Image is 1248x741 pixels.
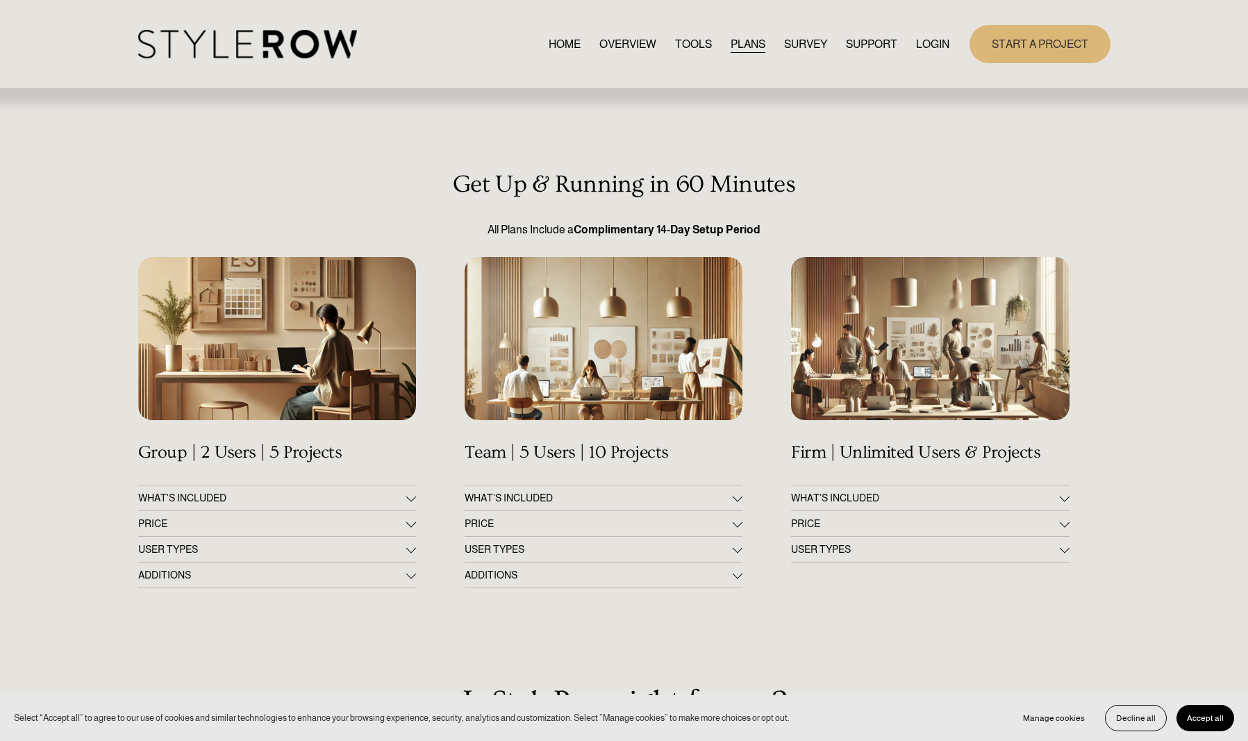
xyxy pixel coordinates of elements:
button: USER TYPES [465,537,742,562]
h2: Is StyleRow right for me? [138,685,1110,719]
p: Select “Accept all” to agree to our use of cookies and similar technologies to enhance your brows... [14,711,790,724]
span: USER TYPES [465,544,733,555]
button: ADDITIONS [465,563,742,588]
button: Accept all [1176,705,1234,731]
a: HOME [549,35,581,53]
span: WHAT'S INCLUDED [465,492,733,503]
span: USER TYPES [791,544,1059,555]
button: PRICE [791,511,1069,536]
a: PLANS [731,35,765,53]
p: All Plans Include a [138,222,1110,238]
span: Manage cookies [1023,713,1085,723]
h3: Get Up & Running in 60 Minutes [138,171,1110,199]
button: WHAT'S INCLUDED [138,485,416,510]
button: Manage cookies [1013,705,1095,731]
h4: Group | 2 Users | 5 Projects [138,442,416,463]
span: PRICE [465,518,733,529]
span: Decline all [1116,713,1156,723]
button: USER TYPES [791,537,1069,562]
span: PRICE [791,518,1059,529]
span: WHAT'S INCLUDED [138,492,406,503]
span: WHAT’S INCLUDED [791,492,1059,503]
button: ADDITIONS [138,563,416,588]
button: PRICE [138,511,416,536]
a: LOGIN [916,35,949,53]
strong: Complimentary 14-Day Setup Period [574,224,760,235]
span: USER TYPES [138,544,406,555]
span: Accept all [1187,713,1224,723]
button: WHAT’S INCLUDED [791,485,1069,510]
button: Decline all [1105,705,1167,731]
h4: Team | 5 Users | 10 Projects [465,442,742,463]
span: PRICE [138,518,406,529]
img: StyleRow [138,30,357,58]
a: SURVEY [784,35,827,53]
button: USER TYPES [138,537,416,562]
a: OVERVIEW [599,35,656,53]
button: PRICE [465,511,742,536]
span: SUPPORT [846,36,897,53]
a: START A PROJECT [970,25,1110,63]
h4: Firm | Unlimited Users & Projects [791,442,1069,463]
a: folder dropdown [846,35,897,53]
button: WHAT'S INCLUDED [465,485,742,510]
a: TOOLS [675,35,712,53]
span: ADDITIONS [138,569,406,581]
span: ADDITIONS [465,569,733,581]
